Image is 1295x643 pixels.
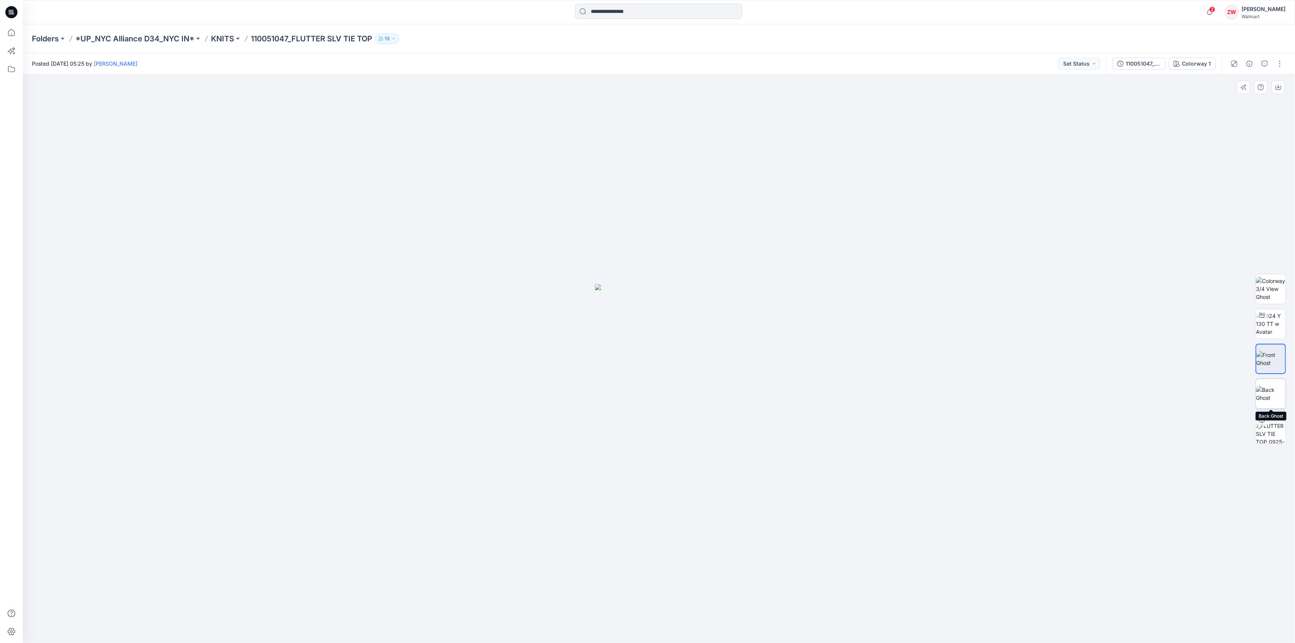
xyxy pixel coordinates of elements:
[211,33,234,44] a: KNITS
[1256,414,1286,443] img: 110051047_FLUTTER SLV TIE TOP_0925-1 Colorway 1
[1182,60,1211,68] div: Colorway 1
[375,33,399,44] button: 13
[76,33,194,44] a: *UP_NYC Alliance D34_NYC IN*
[385,35,390,43] p: 13
[1126,60,1161,68] div: 110051047_FLUTTER SLV TIE TOP_0925-1
[1225,5,1238,19] div: ZW
[1209,6,1215,13] span: 2
[251,33,372,44] p: 110051047_FLUTTER SLV TIE TOP
[1169,58,1216,70] button: Colorway 1
[1256,351,1285,367] img: Front Ghost
[94,60,137,67] a: [PERSON_NAME]
[32,60,137,68] span: Posted [DATE] 05:25 by
[32,33,59,44] a: Folders
[1256,312,1286,336] img: 2024 Y 130 TT w Avatar
[1243,58,1256,70] button: Details
[1242,14,1286,19] div: Walmart
[1242,5,1286,14] div: [PERSON_NAME]
[1112,58,1166,70] button: 110051047_FLUTTER SLV TIE TOP_0925-1
[1256,386,1286,402] img: Back Ghost
[1256,277,1286,301] img: Colorway 3/4 View Ghost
